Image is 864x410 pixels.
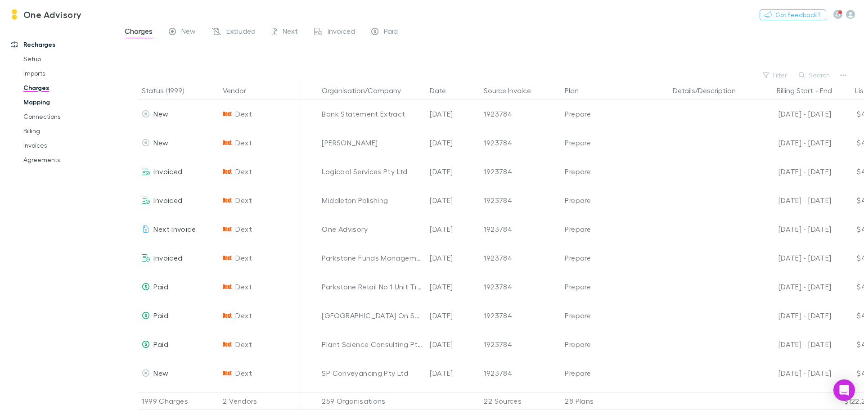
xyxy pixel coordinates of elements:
div: One Advisory [322,215,423,243]
button: Organisation/Company [322,81,412,99]
div: Bank Statement Extract [322,99,423,128]
div: Prepare [565,157,666,186]
div: Prepare [565,128,666,157]
h3: One Advisory [23,9,82,20]
div: Middleton Polishing [322,186,423,215]
span: Next [283,27,298,38]
div: 1923784 [484,157,558,186]
a: Charges [14,81,121,95]
a: Agreements [14,153,121,167]
img: Dext's Logo [223,109,232,118]
span: Paid [153,311,168,320]
button: Billing Start [777,81,813,99]
span: Paid [153,340,168,348]
div: [DATE] - [DATE] [754,186,831,215]
div: 1923784 [484,272,558,301]
button: Details/Description [673,81,747,99]
div: Prepare [565,99,666,128]
span: Invoiced [328,27,355,38]
div: [DATE] - [DATE] [754,272,831,301]
div: Prepare [565,215,666,243]
img: One Advisory's Logo [9,9,20,20]
div: [DATE] - [DATE] [754,128,831,157]
div: [GEOGRAPHIC_DATA] On Summer Unit Trust [322,301,423,330]
button: Status (1999) [142,81,195,99]
div: Prepare [565,359,666,387]
img: Dext's Logo [223,253,232,262]
div: 1923784 [484,186,558,215]
div: 1923784 [484,99,558,128]
div: Prepare [565,243,666,272]
img: Dext's Logo [223,167,232,176]
div: [DATE] - [DATE] [754,359,831,387]
div: 1923784 [484,359,558,387]
div: 1923784 [484,301,558,330]
span: Dext [235,301,252,330]
div: Parkstone Retail No 1 Unit Trust [322,272,423,301]
div: [DATE] [426,301,480,330]
button: Search [794,70,835,81]
img: Dext's Logo [223,340,232,349]
div: 1923784 [484,128,558,157]
div: Plant Science Consulting Pty Ltd [322,330,423,359]
div: [DATE] - [DATE] [754,243,831,272]
img: Dext's Logo [223,225,232,234]
div: 28 Plans [561,392,669,410]
div: [DATE] [426,215,480,243]
div: [DATE] [426,243,480,272]
div: 1923784 [484,243,558,272]
span: Dext [235,243,252,272]
div: [DATE] - [DATE] [754,330,831,359]
img: Dext's Logo [223,311,232,320]
div: [DATE] [426,272,480,301]
span: Next Invoice [153,225,195,233]
span: Dext [235,215,252,243]
div: 259 Organisations [318,392,426,410]
div: [DATE] - [DATE] [754,301,831,330]
div: [DATE] [426,128,480,157]
div: [DATE] [426,330,480,359]
div: Logicool Services Pty Ltd [322,157,423,186]
button: Plan [565,81,589,99]
span: Paid [153,282,168,291]
span: Paid [384,27,398,38]
span: Invoiced [153,167,182,176]
div: [DATE] - [DATE] [754,157,831,186]
span: New [153,109,168,118]
span: Invoiced [153,253,182,262]
div: [DATE] - [DATE] [754,99,831,128]
a: Recharges [2,37,121,52]
button: Date [430,81,457,99]
div: Prepare [565,186,666,215]
button: Vendor [223,81,257,99]
div: Prepare [565,301,666,330]
span: Dext [235,272,252,301]
span: Dext [235,99,252,128]
a: Imports [14,66,121,81]
div: SP Conveyancing Pty Ltd [322,359,423,387]
span: Dext [235,186,252,215]
span: New [153,138,168,147]
a: Billing [14,124,121,138]
div: Parkstone Funds Management Pty Ltd [322,243,423,272]
div: [DATE] - [DATE] [754,215,831,243]
div: - [754,81,841,99]
div: [PERSON_NAME] [322,128,423,157]
img: Dext's Logo [223,282,232,291]
img: Dext's Logo [223,369,232,378]
span: Dext [235,128,252,157]
a: Setup [14,52,121,66]
div: 2 Vendors [219,392,300,410]
div: 22 Sources [480,392,561,410]
button: Got Feedback? [760,9,826,20]
img: Dext's Logo [223,138,232,147]
div: [DATE] [426,186,480,215]
span: Dext [235,157,252,186]
a: Invoices [14,138,121,153]
div: Prepare [565,272,666,301]
button: End [820,81,832,99]
a: One Advisory [4,4,87,25]
div: Prepare [565,330,666,359]
a: Connections [14,109,121,124]
button: Filter [758,70,792,81]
